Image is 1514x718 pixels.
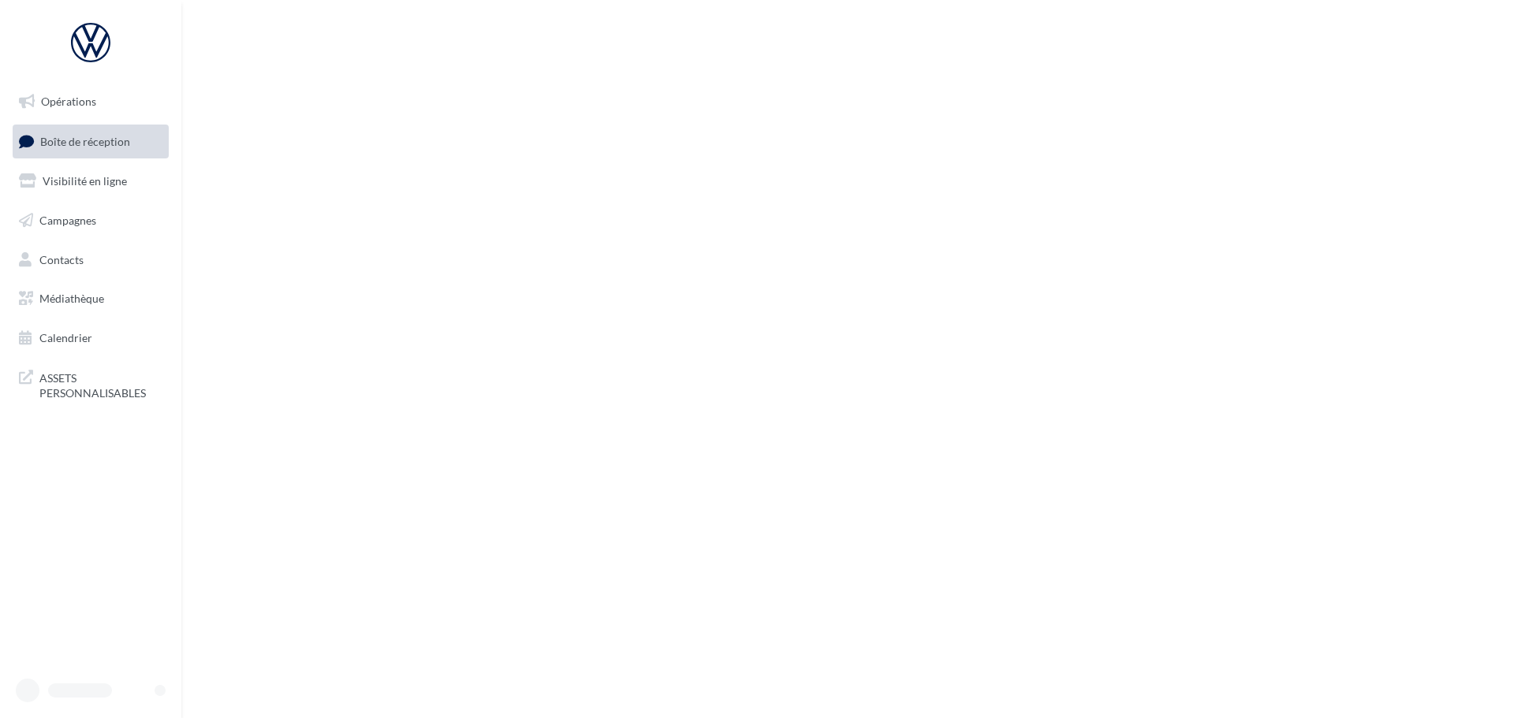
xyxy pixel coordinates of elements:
span: ASSETS PERSONNALISABLES [39,367,162,401]
span: Médiathèque [39,292,104,305]
span: Contacts [39,252,84,266]
span: Calendrier [39,331,92,344]
span: Opérations [41,95,96,108]
a: ASSETS PERSONNALISABLES [9,361,172,407]
a: Opérations [9,85,172,118]
a: Calendrier [9,322,172,355]
a: Contacts [9,244,172,277]
span: Campagnes [39,214,96,227]
a: Boîte de réception [9,125,172,158]
a: Visibilité en ligne [9,165,172,198]
a: Médiathèque [9,282,172,315]
a: Campagnes [9,204,172,237]
span: Boîte de réception [40,134,130,147]
span: Visibilité en ligne [43,174,127,188]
